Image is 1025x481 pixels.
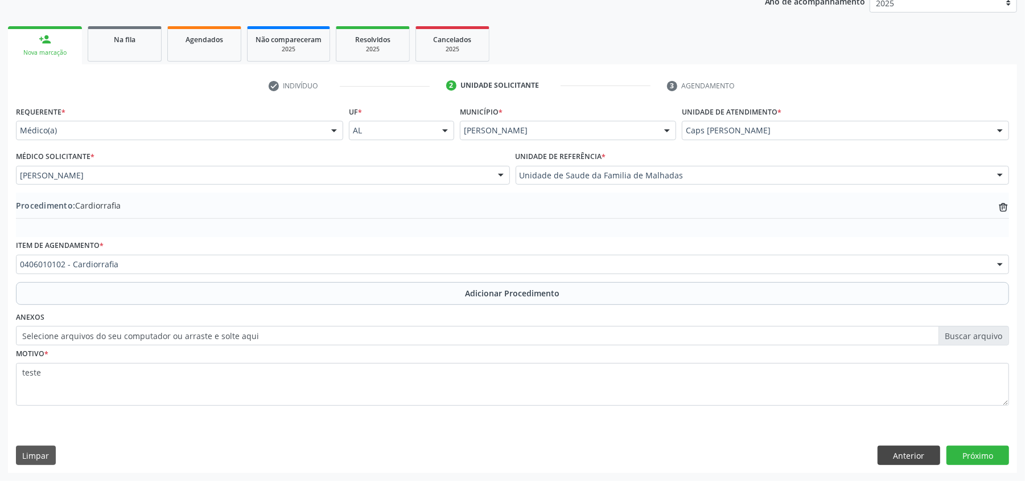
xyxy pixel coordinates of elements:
span: Procedimento: [16,200,75,211]
div: 2 [446,80,456,91]
span: 0406010102 - Cardiorrafia [20,259,986,270]
div: 2025 [424,45,481,54]
span: AL [353,125,431,136]
div: Nova marcação [16,48,74,57]
span: Cancelados [434,35,472,44]
span: Médico(a) [20,125,320,136]
span: [PERSON_NAME] [464,125,653,136]
button: Adicionar Procedimento [16,282,1009,305]
label: Anexos [16,309,44,327]
label: Unidade de referência [516,148,606,166]
label: Requerente [16,103,65,121]
span: [PERSON_NAME] [20,170,487,181]
button: Próximo [946,446,1009,465]
span: Na fila [114,35,135,44]
button: Anterior [878,446,940,465]
span: Agendados [186,35,223,44]
span: Resolvidos [355,35,390,44]
span: Caps [PERSON_NAME] [686,125,986,136]
span: Não compareceram [256,35,322,44]
div: 2025 [344,45,401,54]
span: Cardiorrafia [16,199,121,211]
span: Unidade de Saude da Familia de Malhadas [520,170,986,181]
label: Item de agendamento [16,237,104,255]
label: Médico Solicitante [16,148,94,166]
label: Motivo [16,345,48,363]
span: Adicionar Procedimento [466,287,560,299]
label: Unidade de atendimento [682,103,781,121]
div: Unidade solicitante [460,80,539,91]
label: UF [349,103,362,121]
label: Município [460,103,503,121]
div: 2025 [256,45,322,54]
div: person_add [39,33,51,46]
